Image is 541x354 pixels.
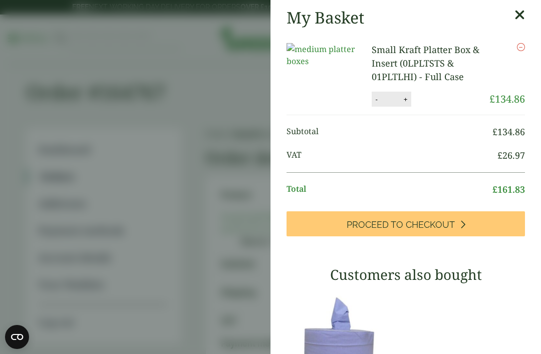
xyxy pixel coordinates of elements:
[492,183,497,195] span: £
[5,325,29,349] button: Open CMP widget
[497,149,525,161] bdi: 26.97
[287,149,497,162] span: VAT
[489,92,525,106] bdi: 134.86
[489,92,495,106] span: £
[287,183,492,196] span: Total
[372,95,380,104] button: -
[287,125,492,139] span: Subtotal
[492,126,525,138] bdi: 134.86
[497,149,502,161] span: £
[492,126,497,138] span: £
[287,43,372,67] img: medium platter boxes
[287,266,525,283] h3: Customers also bought
[517,43,525,51] a: Remove this item
[492,183,525,195] bdi: 161.83
[347,219,455,230] span: Proceed to Checkout
[287,211,525,236] a: Proceed to Checkout
[401,95,411,104] button: +
[287,8,364,27] h2: My Basket
[372,44,479,83] a: Small Kraft Platter Box & Insert (0LPLTSTS & 01PLTLHI) - Full Case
